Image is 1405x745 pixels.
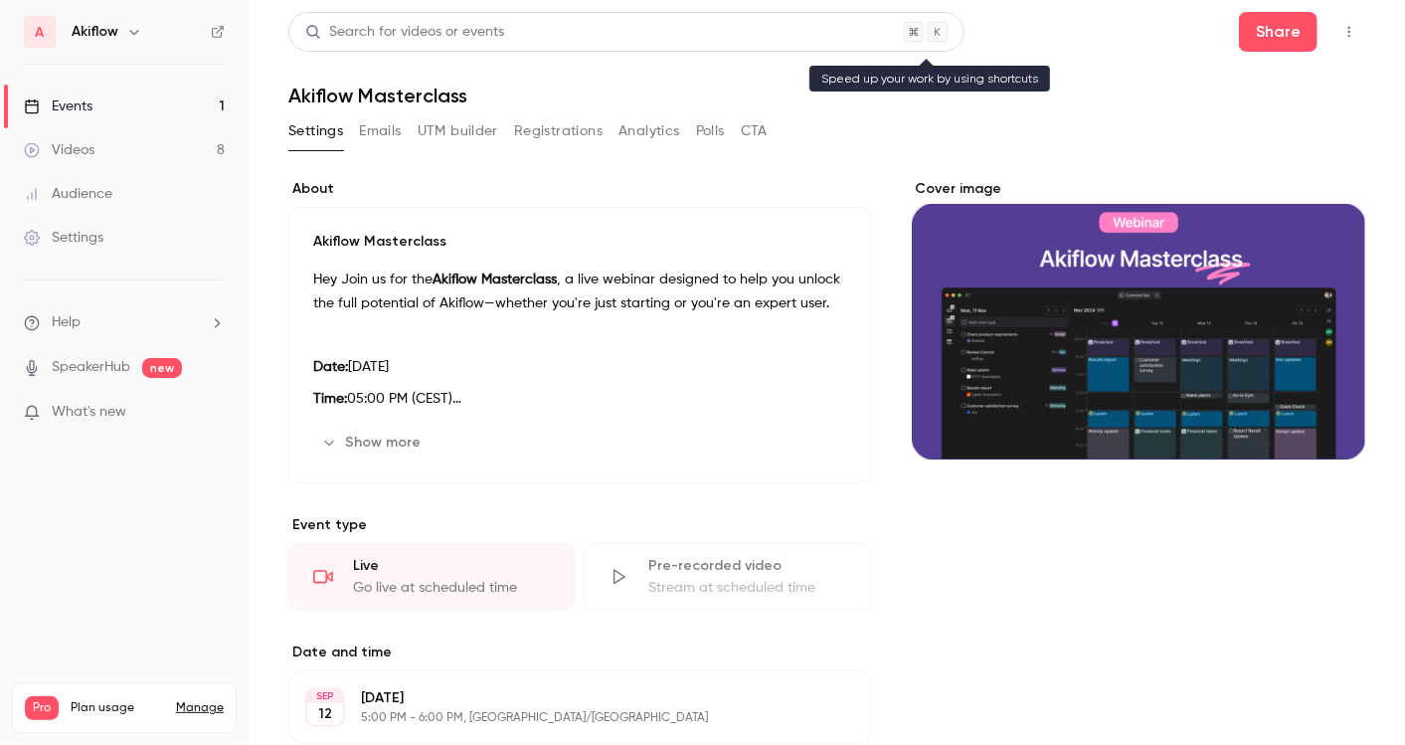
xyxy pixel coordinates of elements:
[313,392,347,406] strong: Time:
[52,312,81,333] span: Help
[313,427,433,459] button: Show more
[359,115,401,147] button: Emails
[24,312,225,333] li: help-dropdown-opener
[71,700,164,716] span: Plan usage
[313,387,847,411] p: 05:00 PM (CEST)
[696,115,725,147] button: Polls
[353,578,551,598] div: Go live at scheduled time
[307,689,343,703] div: SEP
[288,643,872,662] label: Date and time
[52,402,126,423] span: What's new
[361,710,767,726] p: 5:00 PM - 6:00 PM, [GEOGRAPHIC_DATA]/[GEOGRAPHIC_DATA]
[313,360,348,374] strong: Date:
[288,115,343,147] button: Settings
[618,115,680,147] button: Analytics
[648,578,846,598] div: Stream at scheduled time
[912,179,1365,199] label: Cover image
[288,84,1365,107] h1: Akiflow Masterclass
[418,115,498,147] button: UTM builder
[741,115,768,147] button: CTA
[36,22,45,43] span: A
[361,688,767,708] p: [DATE]
[288,179,872,199] label: About
[912,179,1365,460] section: Cover image
[514,115,603,147] button: Registrations
[584,543,871,611] div: Pre-recorded videoStream at scheduled time
[72,22,118,42] h6: Akiflow
[353,556,551,576] div: Live
[1239,12,1317,52] button: Share
[648,556,846,576] div: Pre-recorded video
[288,515,872,535] p: Event type
[313,268,847,315] p: Hey Join us for the , a live webinar designed to help you unlock the full potential of Akiflow—wh...
[305,22,504,43] div: Search for videos or events
[24,184,112,204] div: Audience
[433,273,557,286] strong: Akiflow Masterclass
[176,700,224,716] a: Manage
[142,358,182,378] span: new
[24,228,103,248] div: Settings
[52,357,130,378] a: SpeakerHub
[24,140,94,160] div: Videos
[24,96,92,116] div: Events
[318,704,332,724] p: 12
[25,696,59,720] span: Pro
[313,232,847,252] p: Akiflow Masterclass
[313,355,847,379] p: [DATE]
[288,543,576,611] div: LiveGo live at scheduled time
